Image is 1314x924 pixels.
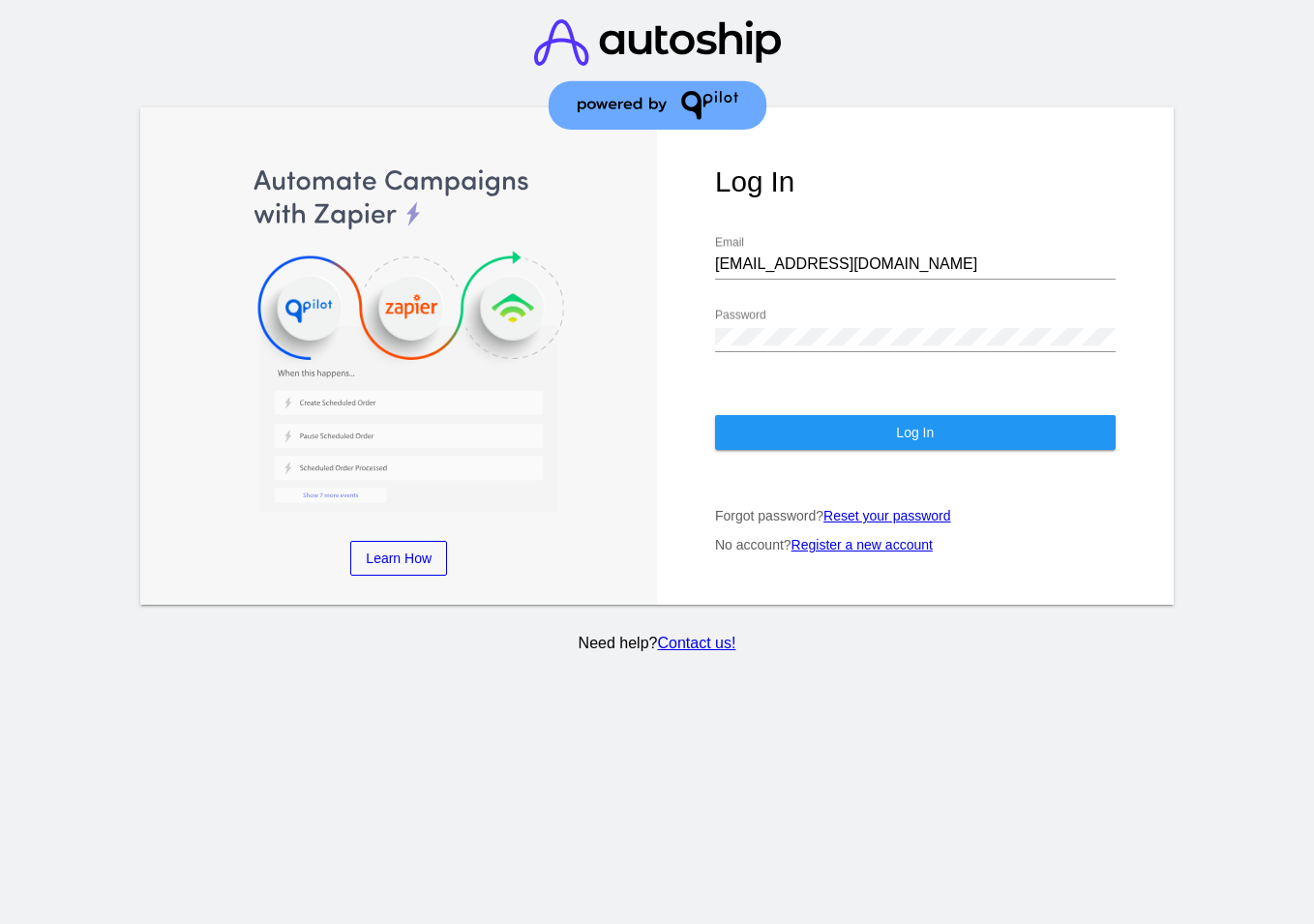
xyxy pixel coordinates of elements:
[366,551,432,566] span: Learn How
[715,255,1116,273] input: Email
[715,415,1116,450] button: Log In
[896,425,934,440] span: Log In
[350,541,447,576] a: Learn How
[137,635,1178,652] p: Need help?
[791,537,933,552] a: Register a new account
[198,165,599,512] img: Automate Campaigns with Zapier, QPilot and Klaviyo
[715,165,1116,198] h1: Log In
[823,508,951,523] a: Reset your password
[715,537,1116,552] p: No account?
[715,508,1116,523] p: Forgot password?
[657,635,735,651] a: Contact us!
